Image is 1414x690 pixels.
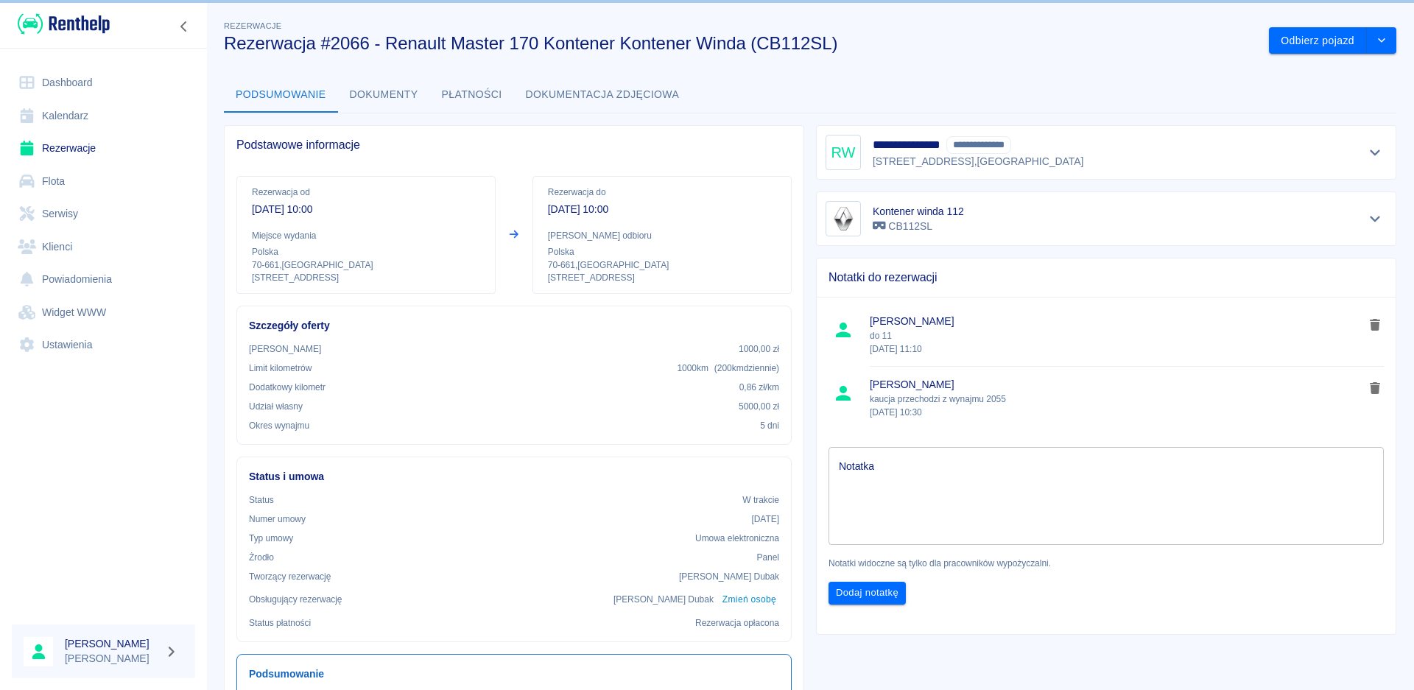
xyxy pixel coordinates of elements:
[12,230,195,264] a: Klienci
[249,419,309,432] p: Okres wynajmu
[252,272,480,284] p: [STREET_ADDRESS]
[760,419,779,432] p: 5 dni
[677,362,779,375] p: 1000 km
[1367,27,1396,54] button: drop-down
[249,593,342,606] p: Obsługujący rezerwację
[12,263,195,296] a: Powiadomienia
[249,513,306,526] p: Numer umowy
[714,363,779,373] span: ( 200 km dziennie )
[252,202,480,217] p: [DATE] 10:00
[18,12,110,36] img: Renthelp logo
[249,318,779,334] h6: Szczegóły oferty
[12,99,195,133] a: Kalendarz
[252,258,480,272] p: 70-661 , [GEOGRAPHIC_DATA]
[12,132,195,165] a: Rezerwacje
[173,17,195,36] button: Zwiń nawigację
[870,314,1364,329] span: [PERSON_NAME]
[613,593,714,606] p: [PERSON_NAME] Dubak
[12,328,195,362] a: Ustawienia
[12,197,195,230] a: Serwisy
[873,204,964,219] h6: Kontener winda 112
[430,77,514,113] button: Płatności
[548,258,776,272] p: 70-661 , [GEOGRAPHIC_DATA]
[870,377,1364,392] span: [PERSON_NAME]
[249,362,312,375] p: Limit kilometrów
[739,342,779,356] p: 1000,00 zł
[870,342,1364,356] p: [DATE] 11:10
[236,138,792,152] span: Podstawowe informacje
[224,77,338,113] button: Podsumowanie
[65,636,159,651] h6: [PERSON_NAME]
[679,570,779,583] p: [PERSON_NAME] Dubak
[12,165,195,198] a: Flota
[1363,208,1387,229] button: Pokaż szczegóły
[548,245,776,258] p: Polska
[252,245,480,258] p: Polska
[1364,379,1386,398] button: delete note
[249,493,274,507] p: Status
[829,270,1384,285] span: Notatki do rezerwacji
[695,532,779,545] p: Umowa elektroniczna
[224,33,1257,54] h3: Rezerwacja #2066 - Renault Master 170 Kontener Kontener Winda (CB112SL)
[12,296,195,329] a: Widget WWW
[548,186,776,199] p: Rezerwacja do
[870,392,1364,419] p: kaucja przechodzi z wynajmu 2055
[249,532,293,545] p: Typ umowy
[12,12,110,36] a: Renthelp logo
[548,202,776,217] p: [DATE] 10:00
[742,493,779,507] p: W trakcie
[1363,142,1387,163] button: Pokaż szczegóły
[870,406,1364,419] p: [DATE] 10:30
[249,666,779,682] h6: Podsumowanie
[739,400,779,413] p: 5000,00 zł
[249,342,321,356] p: [PERSON_NAME]
[249,469,779,485] h6: Status i umowa
[548,229,776,242] p: [PERSON_NAME] odbioru
[548,272,776,284] p: [STREET_ADDRESS]
[249,381,326,394] p: Dodatkowy kilometr
[826,135,861,170] div: RW
[873,219,964,234] p: CB112SL
[514,77,692,113] button: Dokumentacja zdjęciowa
[249,616,311,630] p: Status płatności
[1364,315,1386,334] button: delete note
[829,557,1384,570] p: Notatki widoczne są tylko dla pracowników wypożyczalni.
[252,186,480,199] p: Rezerwacja od
[338,77,430,113] button: Dokumenty
[873,154,1083,169] p: [STREET_ADDRESS] , [GEOGRAPHIC_DATA]
[739,381,779,394] p: 0,86 zł /km
[829,582,906,605] button: Dodaj notatkę
[249,551,274,564] p: Żrodło
[695,616,779,630] p: Rezerwacja opłacona
[249,400,303,413] p: Udział własny
[1269,27,1367,54] button: Odbierz pojazd
[224,21,281,30] span: Rezerwacje
[65,651,159,666] p: [PERSON_NAME]
[12,66,195,99] a: Dashboard
[249,570,331,583] p: Tworzący rezerwację
[252,229,480,242] p: Miejsce wydania
[870,329,1364,356] p: do 11
[720,589,779,610] button: Zmień osobę
[751,513,779,526] p: [DATE]
[757,551,780,564] p: Panel
[829,204,858,233] img: Image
